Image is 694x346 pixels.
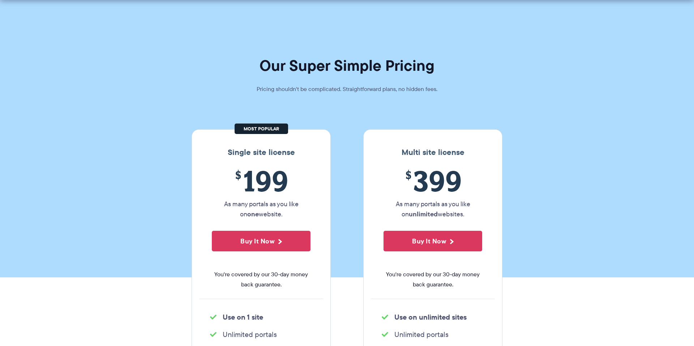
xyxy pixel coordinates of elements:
[247,209,259,219] strong: one
[212,231,310,251] button: Buy It Now
[212,199,310,219] p: As many portals as you like on website.
[212,164,310,197] span: 199
[239,84,455,94] p: Pricing shouldn't be complicated. Straightforward plans, no hidden fees.
[382,329,484,339] li: Unlimited portals
[210,329,312,339] li: Unlimited portals
[384,231,482,251] button: Buy It Now
[223,312,263,323] strong: Use on 1 site
[384,269,482,290] span: You're covered by our 30-day money back guarantee.
[199,148,323,157] h3: Single site license
[409,209,438,219] strong: unlimited
[371,148,495,157] h3: Multi site license
[212,269,310,290] span: You're covered by our 30-day money back guarantee.
[384,199,482,219] p: As many portals as you like on websites.
[394,312,467,323] strong: Use on unlimited sites
[384,164,482,197] span: 399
